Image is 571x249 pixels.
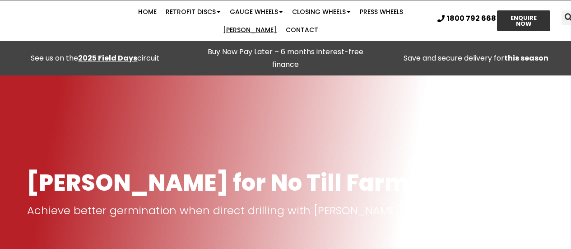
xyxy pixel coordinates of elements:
span: ENQUIRE NOW [505,15,542,27]
h1: [PERSON_NAME] for No Till Farming [27,170,544,195]
a: Gauge Wheels [225,3,288,21]
a: Closing Wheels [288,3,355,21]
strong: this season [504,53,548,63]
a: Contact [281,21,323,39]
span: 1800 792 668 [447,15,496,22]
a: Press Wheels [355,3,408,21]
p: Save and secure delivery for [385,52,566,65]
a: [PERSON_NAME] [218,21,281,39]
a: ENQUIRE NOW [497,10,550,31]
a: Retrofit Discs [161,3,225,21]
a: 1800 792 668 [437,15,496,22]
div: See us on the circuit [5,52,186,65]
nav: Menu [111,3,431,39]
a: Home [134,3,161,21]
p: Buy Now Pay Later – 6 months interest-free finance [195,46,376,71]
p: Achieve better germination when direct drilling with [PERSON_NAME] Seeder Bar Tines [27,204,544,217]
a: 2025 Field Days [78,53,137,63]
img: Ryan NT logo [27,8,111,33]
